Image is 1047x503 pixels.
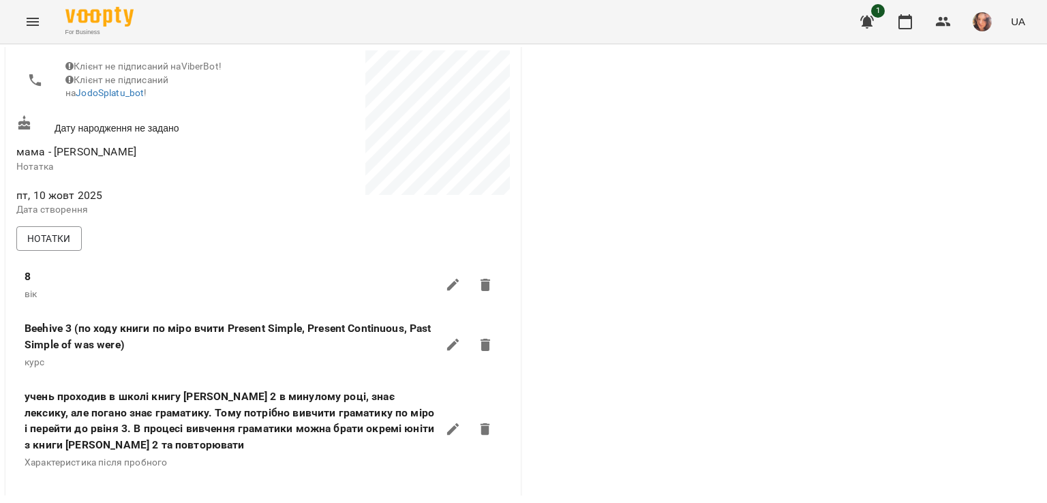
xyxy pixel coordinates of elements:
[16,187,260,204] span: пт, 10 жовт 2025
[65,7,134,27] img: Voopty Logo
[25,269,31,285] label: 8
[25,388,437,453] label: учень проходив в школі книгу [PERSON_NAME] 2 в минулому році, знає лексику, але погано знає грама...
[16,203,260,217] p: Дата створення
[16,145,136,158] span: мама - [PERSON_NAME]
[16,226,82,251] button: Нотатки
[76,87,144,98] a: JodoSplatu_bot
[16,5,49,38] button: Menu
[27,230,71,247] span: Нотатки
[973,12,992,31] img: cfe422caa3e058dc8b0c651b3371aa37.jpeg
[25,457,167,468] span: Характеристика після пробного
[1005,9,1031,34] button: UA
[16,160,260,174] p: Нотатка
[25,320,437,352] label: Beehive 3 (по ходу книги по міро вчити Present Simple, Present Continuous, Past Simple of was were)
[65,61,222,72] span: Клієнт не підписаний на ViberBot!
[25,288,37,299] span: вік
[871,4,885,18] span: 1
[14,112,263,138] div: Дату народження не задано
[65,74,168,99] span: Клієнт не підписаний на !
[65,28,134,37] span: For Business
[1011,14,1025,29] span: UA
[25,356,45,367] span: курс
